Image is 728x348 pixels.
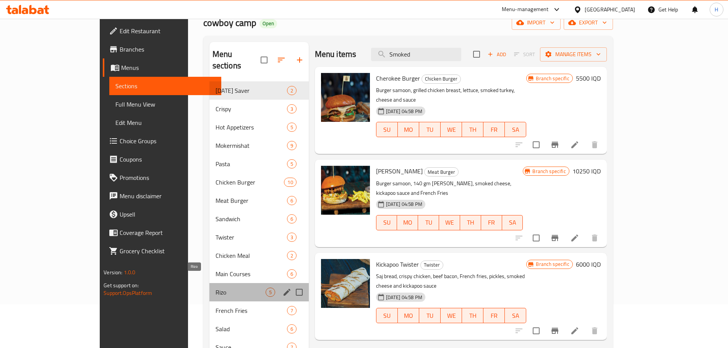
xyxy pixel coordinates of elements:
span: Grocery Checklist [120,246,215,256]
span: MO [401,310,416,321]
span: Select all sections [256,52,272,68]
a: Sections [109,77,221,95]
a: Edit Menu [109,113,221,132]
span: Sandwich [216,214,287,223]
a: Choice Groups [103,132,221,150]
span: Edit Restaurant [120,26,215,36]
span: Pasta [216,159,287,168]
span: Choice Groups [120,136,215,146]
span: Branch specific [533,75,572,82]
button: delete [585,322,604,340]
span: SA [505,217,520,228]
input: search [371,48,461,61]
span: [DATE] 04:58 PM [383,294,425,301]
span: TU [421,217,436,228]
span: Salad [216,324,287,333]
span: 9 [287,142,296,149]
span: TU [422,124,438,135]
div: Pasta5 [209,155,309,173]
p: Burger samoon, 140 gm [PERSON_NAME], smoked cheese, kickapoo sauce and French Fries [376,179,523,198]
div: Rizo5edit [209,283,309,301]
span: Branch specific [529,168,569,175]
button: Add section [290,51,309,69]
span: 5 [287,160,296,168]
span: Kickapoo Twister [376,259,419,270]
span: Hot Appetizers [216,123,287,132]
span: cowboy camp [203,14,256,31]
span: SA [508,124,523,135]
h6: 10250 IQD [572,166,601,176]
div: items [284,178,296,187]
img: Cherokee Burger [321,73,370,122]
div: Twister3 [209,228,309,246]
div: Chicken Burger [422,74,461,84]
div: Chicken Burger10 [209,173,309,191]
span: Rizo [216,288,266,297]
div: [DATE] Saver2 [209,81,309,100]
div: Sandwich6 [209,210,309,228]
div: items [287,306,297,315]
span: Twister [421,261,443,269]
div: Mokermishat [216,141,287,150]
a: Grocery Checklist [103,242,221,260]
span: Get support on: [104,280,139,290]
div: Salad6 [209,320,309,338]
span: [PERSON_NAME] [376,165,423,177]
span: Sections [115,81,215,91]
button: TH [462,122,483,137]
div: Crispy3 [209,100,309,118]
span: WE [444,310,459,321]
a: Support.OpsPlatform [104,288,152,298]
a: Menus [103,58,221,77]
span: 2 [287,87,296,94]
span: TH [463,217,478,228]
button: Branch-specific-item [546,136,564,154]
a: Branches [103,40,221,58]
div: Twister [216,233,287,242]
a: Coverage Report [103,223,221,242]
span: Full Menu View [115,100,215,109]
button: delete [585,136,604,154]
a: Coupons [103,150,221,168]
a: Promotions [103,168,221,187]
span: 3 [287,234,296,241]
button: Branch-specific-item [546,322,564,340]
span: Branch specific [533,261,572,268]
div: Hot Appetizers5 [209,118,309,136]
span: Meat Burger [216,196,287,205]
span: Manage items [546,50,601,59]
span: 6 [287,325,296,333]
button: SU [376,122,398,137]
button: WE [441,308,462,323]
button: FR [481,215,502,230]
h2: Menu sections [212,49,261,71]
span: Coupons [120,155,215,164]
span: WE [444,124,459,135]
div: Meat Burger [424,167,459,176]
h6: 5500 IQD [576,73,601,84]
span: Version: [104,267,122,277]
span: 1.0.0 [124,267,136,277]
span: H [715,5,718,14]
a: Edit menu item [570,326,579,335]
button: edit [281,286,293,298]
span: MO [401,124,416,135]
div: items [287,141,297,150]
div: French Fries [216,306,287,315]
span: 6 [287,215,296,223]
span: Add item [485,49,509,60]
span: 5 [287,124,296,131]
span: [DATE] Saver [216,86,287,95]
span: 5 [266,289,275,296]
div: items [287,86,297,95]
button: FR [483,308,505,323]
div: Chicken Meal2 [209,246,309,265]
span: Menus [121,63,215,72]
div: items [287,196,297,205]
h2: Menu items [315,49,357,60]
button: delete [585,229,604,247]
span: FR [486,310,502,321]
